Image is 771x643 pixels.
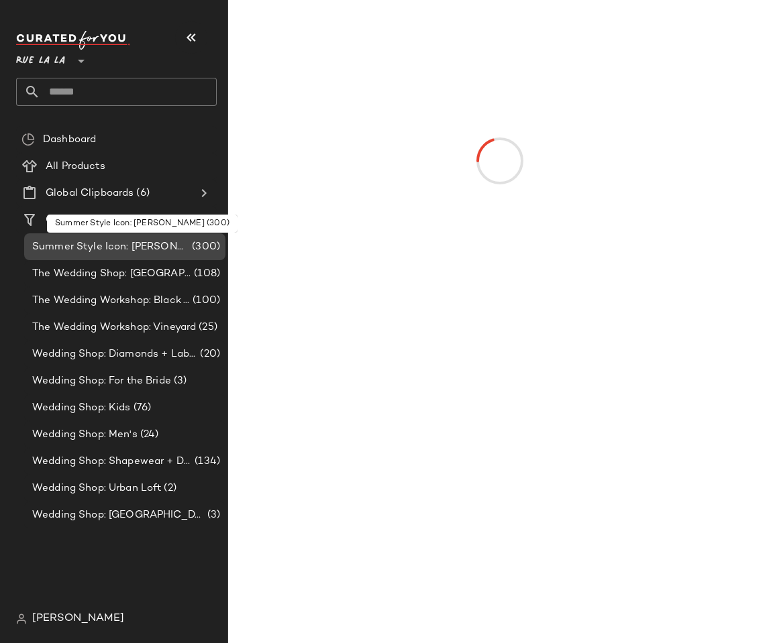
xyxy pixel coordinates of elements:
[16,31,130,50] img: cfy_white_logo.C9jOOHJF.svg
[32,481,161,496] span: Wedding Shop: Urban Loft
[134,186,149,201] span: (6)
[32,508,205,523] span: Wedding Shop: [GEOGRAPHIC_DATA]
[192,454,220,469] span: (134)
[205,508,220,523] span: (3)
[32,293,190,308] span: The Wedding Workshop: Black Tie Ballroom
[197,347,220,362] span: (20)
[196,320,217,335] span: (25)
[161,481,176,496] span: (2)
[32,347,197,362] span: Wedding Shop: Diamonds + Lab Diamonds
[32,427,138,443] span: Wedding Shop: Men's
[32,454,192,469] span: Wedding Shop: Shapewear + Day of Prep
[171,373,187,389] span: (3)
[32,373,171,389] span: Wedding Shop: For the Bride
[43,132,96,148] span: Dashboard
[191,266,220,282] span: (108)
[21,133,35,146] img: svg%3e
[94,213,115,228] span: (11)
[32,239,189,255] span: Summer Style Icon: [PERSON_NAME]
[46,186,134,201] span: Global Clipboards
[46,159,105,174] span: All Products
[16,613,27,624] img: svg%3e
[32,611,124,627] span: [PERSON_NAME]
[138,427,159,443] span: (24)
[131,400,152,416] span: (76)
[16,46,65,70] span: Rue La La
[32,266,191,282] span: The Wedding Shop: [GEOGRAPHIC_DATA]
[32,320,196,335] span: The Wedding Workshop: Vineyard
[190,293,220,308] span: (100)
[46,213,94,228] span: Curations
[32,400,131,416] span: Wedding Shop: Kids
[189,239,220,255] span: (300)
